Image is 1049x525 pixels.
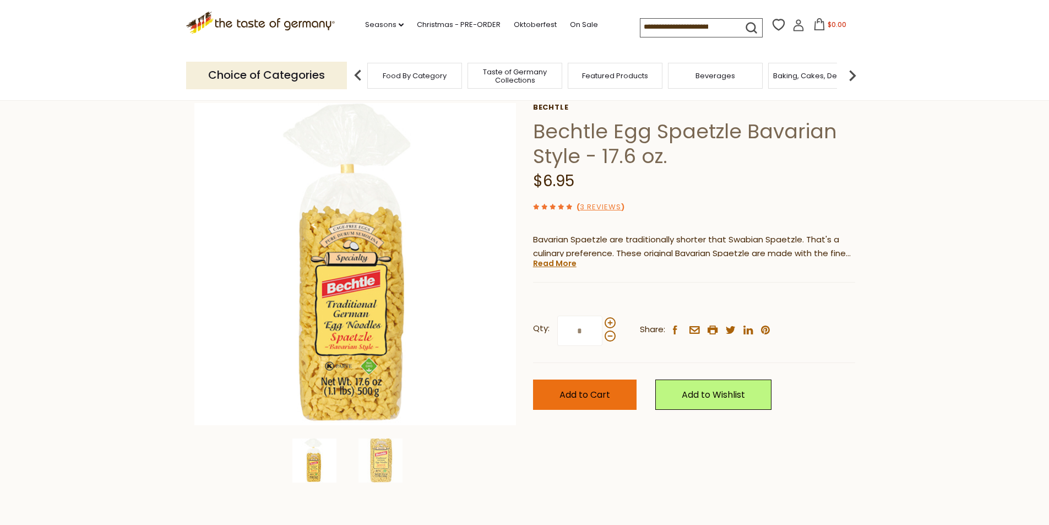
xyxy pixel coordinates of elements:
strong: Qty: [533,322,550,335]
a: Christmas - PRE-ORDER [417,19,501,31]
a: Add to Wishlist [655,380,771,410]
p: Bavarian Spaetzle are traditionally shorter that Swabian Spaetzle. That's a culinary preference. ... [533,233,855,261]
input: Qty: [557,316,602,346]
span: ( ) [577,202,624,212]
a: Bechtle [533,103,855,112]
button: $0.00 [807,18,854,35]
img: Bechtle Egg Spaetzle Bavarian Style - 17.6 oz. [358,439,403,483]
p: Choice of Categories [186,62,347,89]
a: Baking, Cakes, Desserts [773,72,858,80]
span: $6.95 [533,170,574,192]
img: next arrow [841,64,863,86]
span: Share: [640,323,665,337]
img: Bechtle Egg Spaetzle Bavarian Style - 17.6 oz. [292,439,336,483]
a: Read More [533,258,577,269]
span: $0.00 [828,20,846,29]
a: Food By Category [383,72,447,80]
img: Bechtle Egg Spaetzle Bavarian Style - 17.6 oz. [194,103,517,425]
a: Taste of Germany Collections [471,68,559,84]
a: Featured Products [582,72,648,80]
span: Add to Cart [559,388,610,401]
a: Seasons [365,19,404,31]
a: On Sale [570,19,598,31]
a: Oktoberfest [514,19,557,31]
a: Beverages [695,72,735,80]
button: Add to Cart [533,380,637,410]
a: 3 Reviews [580,202,621,213]
img: previous arrow [347,64,369,86]
h1: Bechtle Egg Spaetzle Bavarian Style - 17.6 oz. [533,119,855,169]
